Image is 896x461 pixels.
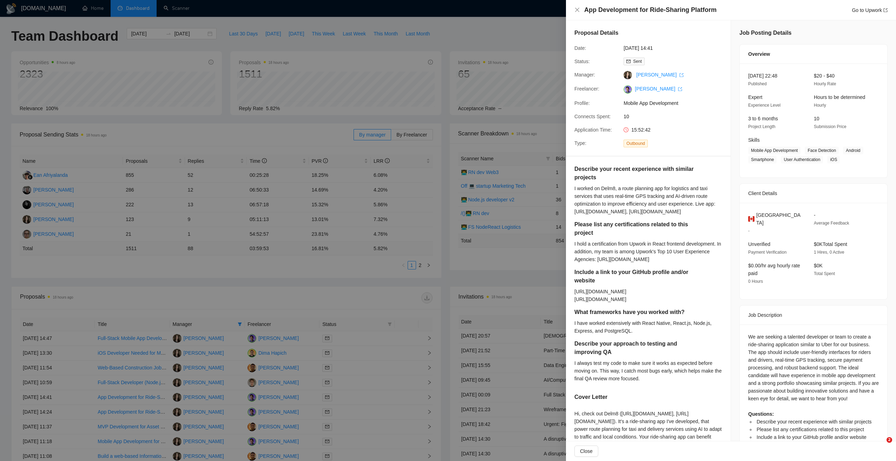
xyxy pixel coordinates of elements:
span: [DATE] 14:41 [624,44,729,52]
span: Overview [748,50,770,58]
span: Sent [633,59,642,64]
a: [PERSON_NAME] export [635,86,682,92]
span: User Authentication [781,156,823,163]
a: [PERSON_NAME] export [636,72,684,78]
span: export [679,73,684,77]
button: Close [574,446,598,457]
iframe: Intercom live chat [872,437,889,454]
span: Freelancer: [574,86,599,92]
h5: Job Posting Details [739,29,791,37]
span: Type: [574,140,586,146]
div: I worked on Delm8, a route planning app for logistics and taxi services that uses real-time GPS t... [574,185,722,215]
span: Expert [748,94,762,100]
span: 1 Hires, 0 Active [814,250,844,255]
span: Face Detection [805,147,839,154]
h5: Please list any certifications related to this project [574,220,700,237]
span: 0 Hours [748,279,763,284]
span: Please list any certifications related to this project [757,427,864,432]
span: Profile: [574,100,590,106]
span: 3 to 6 months [748,116,778,121]
span: Close [580,447,593,455]
span: iOS [827,156,840,163]
span: Mobile App Development [748,147,801,154]
button: Close [574,7,580,13]
h4: App Development for Ride-Sharing Platform [584,6,717,14]
h5: Describe your approach to testing and improving QA [574,340,700,356]
span: [GEOGRAPHIC_DATA] [756,211,803,227]
h5: Cover Letter [574,393,607,401]
span: Published [748,81,767,86]
span: Status: [574,59,590,64]
span: Skills [748,137,760,143]
span: clock-circle [624,127,628,132]
h5: Describe your recent experience with similar projects [574,165,700,182]
span: export [678,87,682,91]
div: I have worked extensively with React Native, React.js, Node.js, Express, and PostgreSQL. [574,319,722,335]
span: 10 [814,116,819,121]
span: Date: [574,45,586,51]
span: Total Spent [814,271,835,276]
span: 15:52:42 [631,127,651,133]
span: Include a link to your GitHub profile and/or website [757,434,867,440]
span: Manager: [574,72,595,78]
span: 2 [887,437,892,443]
span: $20 - $40 [814,73,835,79]
span: mail [626,59,631,64]
strong: Questions: [748,411,774,417]
h5: Include a link to your GitHub profile and/or website [574,268,690,285]
span: $0K Total Spent [814,241,847,247]
span: - [814,212,816,218]
a: Go to Upworkexport [852,7,888,13]
span: Hourly [814,103,826,108]
span: Outbound [624,140,648,147]
span: Unverified [748,241,770,247]
span: Describe your recent experience with similar projects [757,419,872,425]
span: Connects Spent: [574,114,611,119]
span: close [574,7,580,13]
span: Hours to be determined [814,94,865,100]
span: - [748,228,750,233]
span: Average Feedback [814,221,849,226]
span: Android [843,147,863,154]
div: Job Description [748,306,879,325]
span: Project Length [748,124,775,129]
div: I hold a certification from Upwork in React frontend development. In addition, my team is among U... [574,240,722,263]
span: export [883,8,888,12]
div: Client Details [748,184,879,203]
img: 🇨🇦 [748,215,755,223]
span: $0.00/hr avg hourly rate paid [748,263,800,276]
div: I always test my code to make sure it works as expected before moving on. This way, I catch most ... [574,359,722,382]
span: $0K [814,263,823,268]
span: Mobile App Development [624,99,729,107]
img: c1qrm7vV4WvEeVS0e--M40JV3Z1lcNt3CycQ4ky34xw_WCwHbmw3i7BZVjR_wyEgGO [624,85,632,94]
span: Smartphone [748,156,777,163]
h5: What frameworks have you worked with? [574,308,700,316]
span: Payment Verification [748,250,786,255]
span: Application Time: [574,127,612,133]
div: We are seeking a talented developer or team to create a ride-sharing application similar to Uber ... [748,333,879,456]
span: Experience Level [748,103,780,108]
span: Hourly Rate [814,81,836,86]
span: Submission Price [814,124,846,129]
span: [DATE] 22:48 [748,73,777,79]
h5: Proposal Details [574,29,618,37]
span: 10 [624,113,729,120]
div: [URL][DOMAIN_NAME] [URL][DOMAIN_NAME] [574,288,711,303]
